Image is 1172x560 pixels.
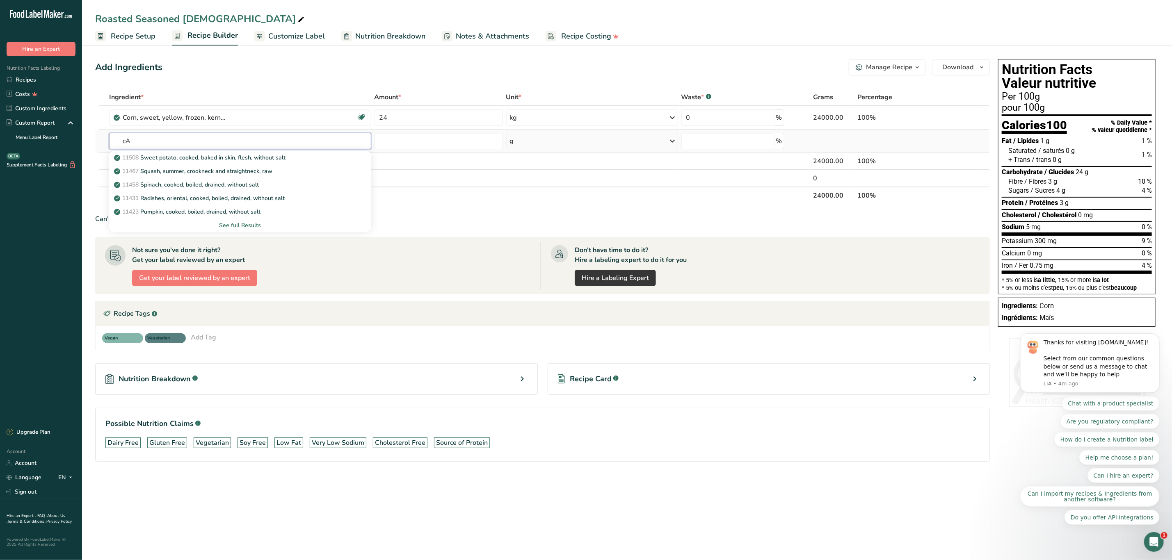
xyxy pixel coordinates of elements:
[107,187,811,204] th: Net Totals
[1038,211,1076,219] span: / Cholestérol
[240,438,266,448] div: Soy Free
[811,187,856,204] th: 24000.00
[1002,237,1033,245] span: Potassium
[546,27,619,46] a: Recipe Costing
[1040,137,1049,145] span: 1 g
[1002,137,1012,145] span: Fat
[1002,103,1152,113] div: pour 100g
[46,519,72,524] a: Privacy Policy
[1044,168,1074,176] span: / Glucides
[341,27,425,46] a: Nutrition Breakdown
[187,30,238,41] span: Recipe Builder
[37,513,47,519] a: FAQ .
[561,31,611,42] span: Recipe Costing
[1142,187,1152,194] span: 4 %
[1002,211,1036,219] span: Cholesterol
[139,273,250,283] span: Get your label reviewed by an expert
[1002,285,1152,291] div: * 5% ou moins c’est , 15% ou plus c’est
[132,270,257,286] button: Get your label reviewed by an expert
[1002,63,1152,90] h1: Nutrition Facts Valeur nutritive
[849,59,925,75] button: Manage Recipe
[436,438,488,448] div: Source of Protein
[510,136,514,146] div: g
[7,513,36,519] a: Hire an Expert .
[1002,199,1024,207] span: Protein
[1076,168,1088,176] span: 24 g
[122,208,139,216] span: 11423
[1142,151,1152,159] span: 1 %
[1066,147,1075,155] span: 0 g
[1142,137,1152,145] span: 1 %
[109,133,371,149] input: Add Ingredient
[132,245,245,265] div: Not sure you've done it right? Get your label reviewed by an expert
[109,164,371,178] a: 11467Squash, summer, crookneck and straightneck, raw
[856,187,944,204] th: 100%
[109,151,371,164] a: 11508Sweet potato, cooked, baked in skin, flesh, without salt
[1002,223,1024,231] span: Sodium
[1008,223,1172,538] iframe: Intercom notifications message
[196,438,229,448] div: Vegetarian
[1060,199,1069,207] span: 3 g
[932,59,990,75] button: Download
[1013,137,1039,145] span: / Lipides
[116,194,285,203] p: Radishes, oriental, cooked, boiled, drained, without salt
[1025,199,1058,207] span: / Protéines
[1008,178,1023,185] span: Fibre
[122,194,139,202] span: 11431
[1053,156,1062,164] span: 0 g
[456,31,529,42] span: Notes & Attachments
[116,167,272,175] p: Squash, summer, crookneck and straightneck, raw
[95,27,155,46] a: Recipe Setup
[172,26,238,46] a: Recipe Builder
[276,438,301,448] div: Low Fat
[107,438,139,448] div: Dairy Free
[7,470,41,485] a: Language
[1048,178,1057,185] span: 3 g
[109,205,371,219] a: 11423Pumpkin, cooked, boiled, drained, without salt
[1002,168,1043,176] span: Carbohydrate
[375,92,402,102] span: Amount
[1002,119,1067,134] div: Calories
[1002,249,1026,257] span: Calcium
[7,537,75,547] div: Powered By FoodLabelMaker © 2025 All Rights Reserved
[7,153,20,159] div: BETA
[105,418,980,429] h1: Possible Nutrition Claims
[1138,178,1152,185] span: 10 %
[857,92,892,102] span: Percentage
[1032,156,1051,164] span: / trans
[116,180,259,189] p: Spinach, cooked, boiled, drained, without salt
[1002,274,1152,291] section: * 5% or less is , 15% or more is
[1046,118,1067,132] span: 100
[813,92,833,102] span: Grams
[122,167,139,175] span: 11467
[109,178,371,191] a: 11458Spinach, cooked, boiled, drained, without salt
[116,153,286,162] p: Sweet potato, cooked, baked in skin, flesh, without salt
[116,207,260,216] p: Pumpkin, cooked, boiled, drained, without salt
[1002,302,1038,310] span: Ingredients:
[1002,314,1038,322] span: Ingrédients:
[7,118,55,127] div: Custom Report
[866,62,912,72] div: Manage Recipe
[7,42,75,56] button: Hire an Expert
[149,438,185,448] div: Gluten Free
[1008,187,1029,194] span: Sugars
[109,219,371,232] div: See full Results
[813,113,854,123] div: 24000.00
[58,473,75,483] div: EN
[7,513,65,524] a: About Us .
[857,113,942,123] div: 100%
[1008,147,1037,155] span: Saturated
[1002,262,1013,269] span: Iron
[1092,119,1152,134] div: % Daily Value * % valeur quotidienne *
[442,27,529,46] a: Notes & Attachments
[123,113,225,123] div: Corn, sweet, yellow, frozen, kernels on cob, unprepared
[1144,532,1164,552] iframe: Intercom live chat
